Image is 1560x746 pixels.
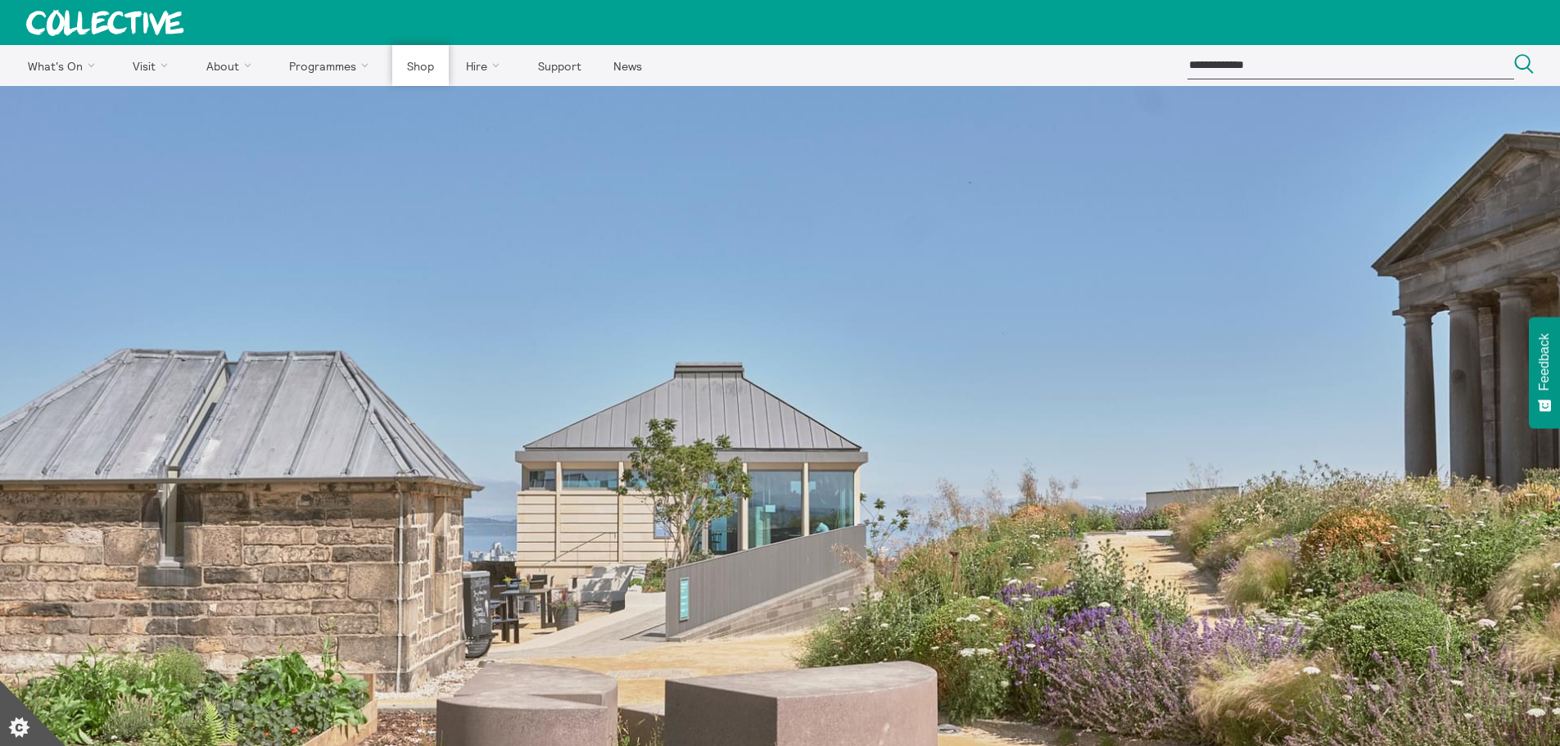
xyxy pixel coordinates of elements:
a: News [599,45,656,86]
span: Feedback [1537,333,1552,391]
button: Feedback - Show survey [1529,317,1560,428]
a: Shop [392,45,448,86]
a: Visit [119,45,189,86]
a: About [192,45,272,86]
a: Support [523,45,595,86]
a: Programmes [275,45,390,86]
a: Hire [452,45,521,86]
a: What's On [13,45,115,86]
